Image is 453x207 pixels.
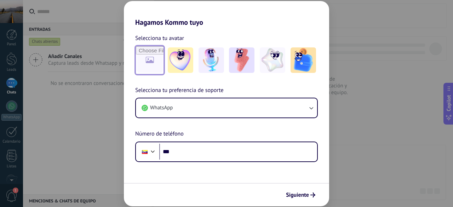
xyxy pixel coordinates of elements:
div: Venezuela: + 58 [138,144,151,159]
img: -4.jpeg [260,47,285,73]
span: Selecciona tu preferencia de soporte [135,86,224,95]
span: WhatsApp [150,104,173,111]
img: -1.jpeg [168,47,193,73]
span: Selecciona tu avatar [135,34,184,43]
span: Siguiente [286,192,309,197]
h2: Hagamos Kommo tuyo [124,1,329,27]
span: Número de teléfono [135,130,184,139]
img: -2.jpeg [199,47,224,73]
img: -5.jpeg [291,47,316,73]
img: -3.jpeg [229,47,254,73]
button: WhatsApp [136,98,317,117]
button: Siguiente [283,189,319,201]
